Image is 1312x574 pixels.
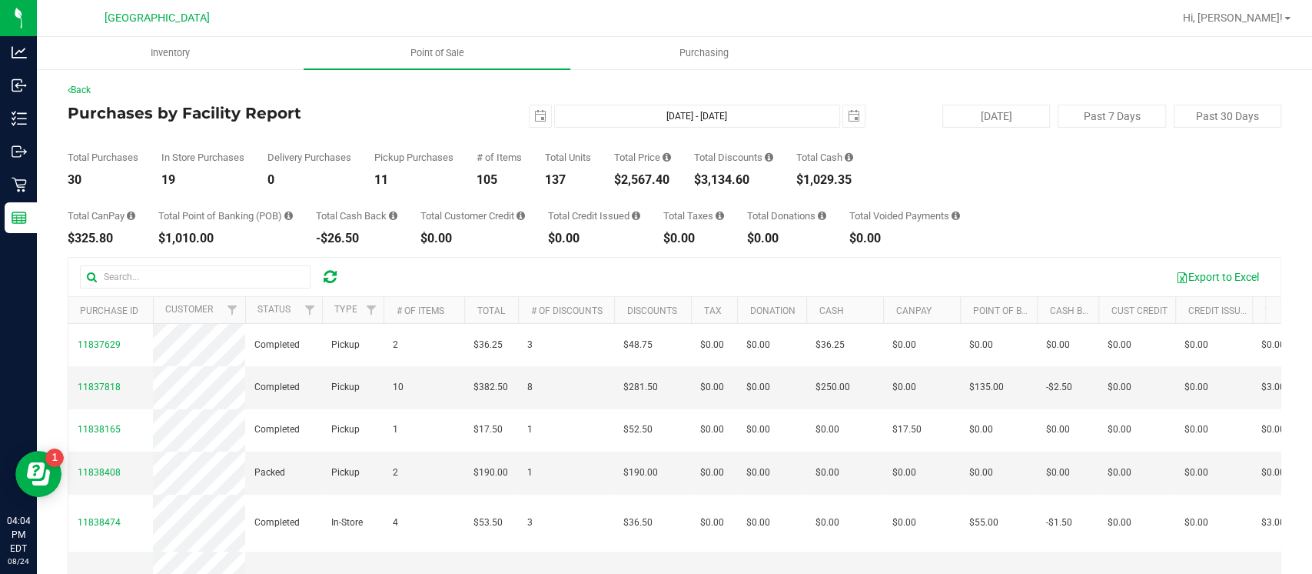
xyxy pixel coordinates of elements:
span: $0.00 [1184,338,1208,352]
span: 11837629 [78,339,121,350]
a: Discounts [626,305,676,316]
span: $0.00 [700,380,724,395]
span: $0.00 [746,466,770,480]
i: Sum of all voided payment transaction amounts, excluding tips and transaction fees, for all purch... [952,211,960,221]
span: 8 [527,380,533,395]
div: Total Price [614,152,671,162]
span: $17.50 [892,422,922,437]
a: Cust Credit [1111,305,1167,316]
div: Total Cash [796,152,853,162]
inline-svg: Analytics [12,45,27,60]
i: Sum of the successful, non-voided point-of-banking payment transactions, both via payment termina... [284,211,293,221]
div: Total CanPay [68,211,135,221]
inline-svg: Outbound [12,144,27,159]
span: $0.00 [1184,422,1208,437]
span: $250.00 [815,380,850,395]
div: 30 [68,174,138,186]
span: $0.00 [746,516,770,530]
div: $0.00 [747,232,826,245]
span: $55.00 [969,516,998,530]
div: $0.00 [548,232,640,245]
i: Sum of the successful, non-voided CanPay payment transactions for all purchases in the date range. [127,211,135,221]
h4: Purchases by Facility Report [68,105,472,122]
span: $0.00 [1261,466,1285,480]
a: CanPay [895,305,931,316]
span: $0.00 [1046,338,1070,352]
span: Packed [254,466,285,480]
a: Donation [749,305,795,316]
span: $190.00 [623,466,658,480]
a: Filter [297,297,322,323]
a: Point of Banking (POB) [972,305,1081,316]
span: $0.00 [815,466,839,480]
i: Sum of the total prices of all purchases in the date range. [663,152,671,162]
span: [GEOGRAPHIC_DATA] [105,12,210,25]
span: $0.00 [969,422,993,437]
button: Export to Excel [1166,264,1269,290]
a: Filter [220,297,245,323]
span: $0.00 [700,516,724,530]
a: Purchase ID [80,305,138,316]
i: Sum of the cash-back amounts from rounded-up electronic payments for all purchases in the date ra... [389,211,397,221]
span: In-Store [331,516,363,530]
inline-svg: Inbound [12,78,27,93]
button: [DATE] [942,105,1050,128]
span: $0.00 [1046,422,1070,437]
span: Completed [254,338,300,352]
span: Completed [254,380,300,395]
span: 1 [527,422,533,437]
span: $3.00 [1261,516,1285,530]
span: $48.75 [623,338,653,352]
a: Tax [703,305,721,316]
span: -$2.50 [1046,380,1072,395]
span: Completed [254,516,300,530]
input: Search... [80,265,311,289]
i: Sum of all account credit issued for all refunds from returned purchases in the date range. [632,211,640,221]
button: Past 7 Days [1058,105,1165,128]
span: $0.00 [1108,338,1131,352]
span: Pickup [331,466,360,480]
div: # of Items [477,152,522,162]
span: 11838165 [78,424,121,435]
div: In Store Purchases [161,152,244,162]
iframe: Resource center unread badge [45,449,64,467]
span: $53.50 [473,516,503,530]
a: Status [257,304,291,315]
div: 19 [161,174,244,186]
span: select [530,105,551,127]
span: $3.00 [1261,380,1285,395]
span: $0.00 [746,338,770,352]
div: Total Donations [747,211,826,221]
a: Customer [165,304,213,315]
span: $0.00 [815,422,839,437]
span: Point of Sale [390,46,485,60]
span: $0.00 [1108,516,1131,530]
a: Credit Issued [1187,305,1251,316]
span: $0.00 [700,422,724,437]
span: $135.00 [969,380,1004,395]
p: 04:04 PM EDT [7,514,30,556]
span: 4 [393,516,398,530]
div: 11 [374,174,453,186]
span: 11837818 [78,382,121,392]
span: $0.00 [969,338,993,352]
span: $17.50 [473,422,503,437]
span: $0.00 [1108,422,1131,437]
span: $0.00 [1108,380,1131,395]
span: $0.00 [1046,466,1070,480]
span: Pickup [331,338,360,352]
span: Pickup [331,422,360,437]
a: Purchasing [570,37,837,69]
div: Pickup Purchases [374,152,453,162]
span: 2 [393,466,398,480]
span: Inventory [130,46,211,60]
span: 1 [527,466,533,480]
span: 10 [393,380,404,395]
span: $52.50 [623,422,653,437]
i: Sum of all round-up-to-next-dollar total price adjustments for all purchases in the date range. [818,211,826,221]
span: $0.00 [700,466,724,480]
div: Total Credit Issued [548,211,640,221]
span: 11838474 [78,517,121,528]
span: $0.00 [700,338,724,352]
